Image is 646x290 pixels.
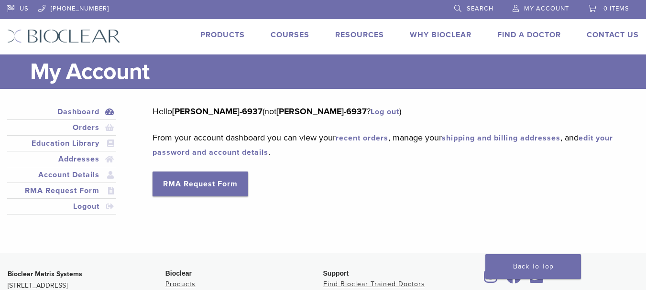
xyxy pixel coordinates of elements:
[7,104,116,226] nav: Account pages
[467,5,493,12] span: Search
[200,30,245,40] a: Products
[336,133,388,143] a: recent orders
[30,54,639,89] h1: My Account
[335,30,384,40] a: Resources
[8,270,82,278] strong: Bioclear Matrix Systems
[323,269,349,277] span: Support
[587,30,639,40] a: Contact Us
[481,275,501,284] a: Bioclear
[9,138,114,149] a: Education Library
[165,280,196,288] a: Products
[172,106,263,117] strong: [PERSON_NAME]-6937
[410,30,471,40] a: Why Bioclear
[276,106,367,117] strong: [PERSON_NAME]-6937
[271,30,309,40] a: Courses
[9,122,114,133] a: Orders
[442,133,560,143] a: shipping and billing addresses
[371,107,399,117] a: Log out
[503,275,525,284] a: Bioclear
[9,169,114,181] a: Account Details
[9,106,114,118] a: Dashboard
[323,280,425,288] a: Find Bioclear Trained Doctors
[9,201,114,212] a: Logout
[153,104,624,118] p: Hello (not ? )
[9,185,114,196] a: RMA Request Form
[7,29,120,43] img: Bioclear
[497,30,561,40] a: Find A Doctor
[9,153,114,165] a: Addresses
[524,5,569,12] span: My Account
[165,269,192,277] span: Bioclear
[485,254,581,279] a: Back To Top
[603,5,629,12] span: 0 items
[527,275,547,284] a: Bioclear
[153,130,624,159] p: From your account dashboard you can view your , manage your , and .
[153,172,248,196] a: RMA Request Form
